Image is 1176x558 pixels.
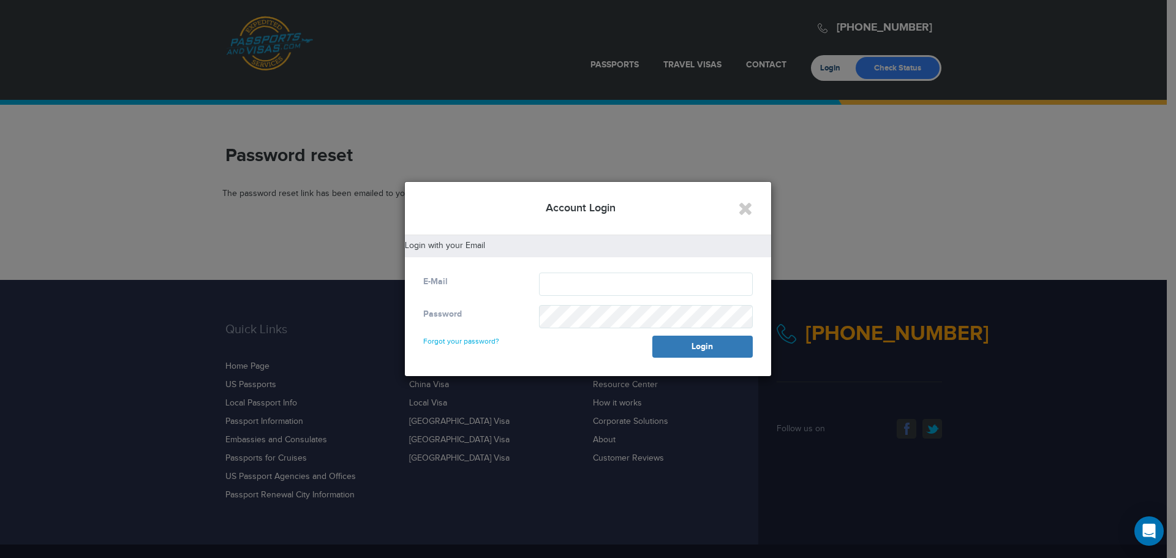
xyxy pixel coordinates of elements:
h5: Login with your Email [405,241,771,251]
a: Forgot your password? [423,326,499,345]
div: Open Intercom Messenger [1134,516,1164,546]
label: Password [423,308,462,320]
button: Close [738,199,753,219]
h4: Account Login [423,200,753,216]
button: Login [652,336,753,358]
label: E-Mail [423,276,448,288]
